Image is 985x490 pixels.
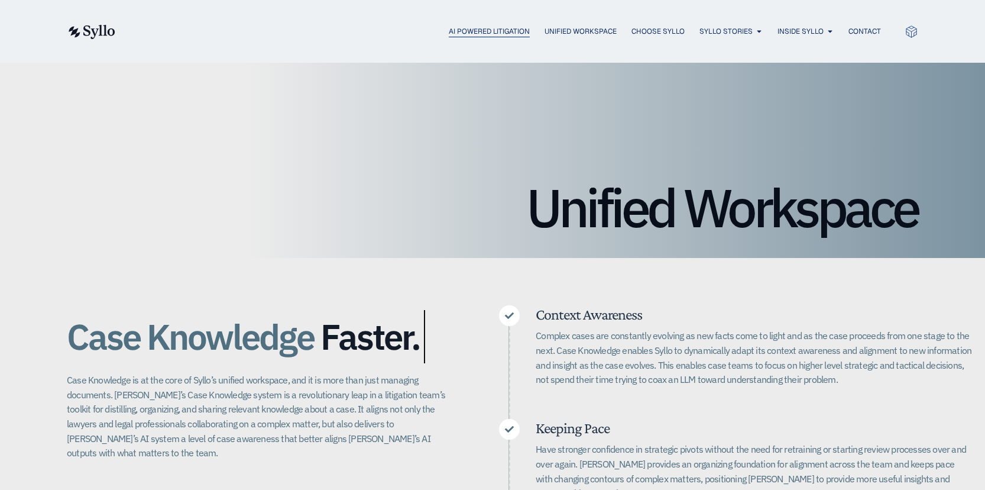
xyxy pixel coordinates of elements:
[320,317,420,356] span: Faster.
[139,26,881,37] div: Menu Toggle
[545,26,617,37] a: Unified Workspace
[777,26,824,37] a: Inside Syllo
[449,26,530,37] a: AI Powered Litigation
[536,305,972,324] h5: Context Awareness
[536,419,972,437] h5: Keeping Pace
[67,310,314,363] span: Case Knowledge
[699,26,753,37] a: Syllo Stories
[536,328,972,387] p: Complex cases are constantly evolving as new facts come to light and as the case proceeds from on...
[67,181,918,234] h1: Unified Workspace
[67,373,452,460] p: Case Knowledge is at the core of Syllo’s unified workspace, and it is more than just managing doc...
[67,25,115,39] img: syllo
[631,26,685,37] a: Choose Syllo
[139,26,881,37] nav: Menu
[848,26,881,37] a: Contact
